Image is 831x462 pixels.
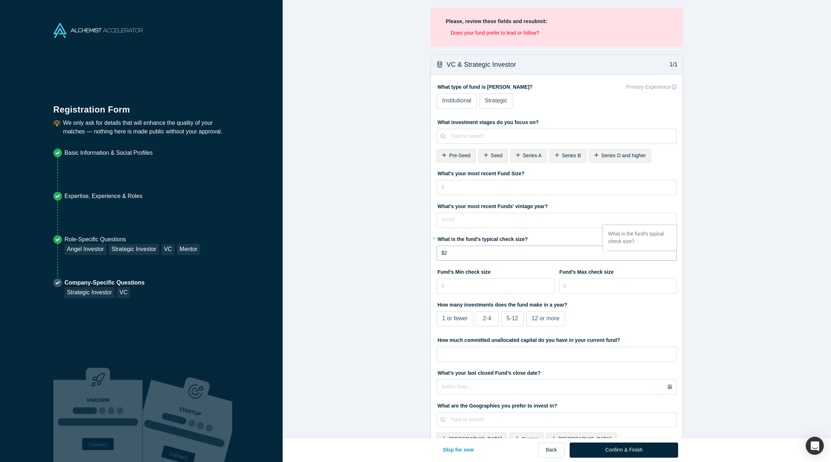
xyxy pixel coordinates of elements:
[509,432,543,446] div: Europe
[437,432,507,446] div: [GEOGRAPHIC_DATA]
[546,432,616,446] div: [GEOGRAPHIC_DATA]
[109,244,159,255] div: Strategic Investor
[478,149,508,162] div: Seed
[437,379,677,395] button: Select Date...
[437,400,677,410] label: What are the Geographies you prefer to invest in?
[53,23,143,38] img: Alchemist Accelerator Logo
[507,315,518,321] span: 5-12
[437,367,677,377] label: What’s your last closed Fund’s close date?
[532,315,560,321] span: 12 or more
[589,149,651,162] div: Series D and higher
[522,436,538,442] span: Europe
[562,153,581,158] span: Series B
[143,356,232,462] img: Prism AI
[177,244,200,255] div: Mentor
[437,334,677,344] label: How much committed unallocated capital do you have in your current fund?
[570,443,678,458] button: Confirm & Finish
[437,266,555,276] label: Fund’s Min check size
[65,278,145,287] p: Company-Specific Questions
[601,153,646,158] span: Series D and higher
[441,384,472,390] span: Select Date...
[523,153,542,158] span: Series A
[449,436,502,442] span: [GEOGRAPHIC_DATA]
[437,278,555,294] input: $
[559,266,677,276] label: Fund’s Max check size
[437,116,677,126] label: What investment stages do you focus on?
[442,315,468,321] span: 1 or fewer
[449,153,470,158] span: Pre-Seed
[437,246,677,261] input: $
[65,244,106,255] div: Angel Investor
[603,225,676,250] div: What is the fund's typical check size?
[117,287,130,298] div: VC
[549,149,586,162] div: Series B
[437,200,677,210] label: What's your most recent Funds' vintage year?
[437,213,677,228] input: YYYY
[447,60,516,70] h3: VC & Strategic Investor
[559,278,677,294] input: $
[65,192,142,201] p: Expertise, Experience & Roles
[435,443,482,458] button: Skip for now
[437,180,677,195] input: $
[483,315,491,321] span: 2-4
[491,153,503,158] span: Seed
[65,149,153,157] p: Basic Information & Social Profiles
[627,83,671,91] p: Primary Experience
[63,119,229,136] p: We only ask for details that will enhance the quality of your matches — nothing here is made publ...
[65,235,200,244] p: Role-Specific Questions
[437,299,677,309] label: How many investments does the fund make in a year?
[485,97,507,104] span: Strategic
[162,244,174,255] div: VC
[437,167,677,177] label: What's your most recent Fund Size?
[65,287,115,298] div: Strategic Investor
[437,81,677,91] label: What type of fund is [PERSON_NAME]?
[53,356,143,462] img: Robust Technologies
[558,436,611,442] span: [GEOGRAPHIC_DATA]
[451,29,668,37] li: Does your fund prefer to lead or follow?
[437,233,677,243] label: What is the fund's typical check size?
[53,96,229,116] h1: Registration Form
[666,60,678,69] p: 1/1
[437,149,476,162] div: Pre-Seed
[442,97,471,104] span: Institutional
[510,149,547,162] div: Series A
[446,18,547,24] strong: Please, review these fields and resubmit:
[538,443,565,458] button: Back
